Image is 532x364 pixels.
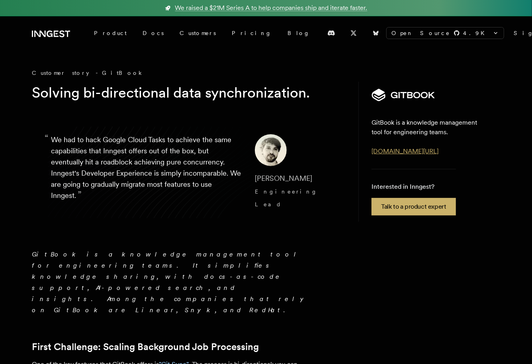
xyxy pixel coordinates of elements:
[172,26,224,40] a: Customers
[135,26,172,40] a: Docs
[372,147,438,155] a: [DOMAIN_NAME][URL]
[86,26,135,40] div: Product
[175,3,368,13] span: We raised a $21M Series A to help companies ship and iterate faster.
[32,69,346,77] div: Customer story - GitBook
[280,26,318,40] a: Blog
[372,88,435,102] img: GitBook's logo
[345,27,362,39] a: X
[255,188,318,207] span: Engineering Lead
[32,83,333,102] h1: Solving bi-directional data synchronization.
[372,118,487,137] p: GitBook is a knowledge management tool for engineering teams.
[32,341,259,352] a: First Challenge: Scaling Background Job Processing
[391,29,450,37] span: Open Source
[224,26,280,40] a: Pricing
[45,136,49,141] span: “
[255,174,312,182] span: [PERSON_NAME]
[51,134,242,211] p: We had to hack Google Cloud Tasks to achieve the same capabilities that Inngest offers out of the...
[323,27,340,39] a: Discord
[463,29,489,37] span: 4.9 K
[372,198,456,215] a: Talk to a product expert
[32,250,309,314] em: GitBook is a knowledge management tool for engineering teams. It simplifies knowledge sharing, wi...
[78,189,82,200] span: ”
[372,182,456,192] p: Interested in Inngest?
[367,27,385,39] a: Bluesky
[255,134,287,166] img: Image of Johan Preynat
